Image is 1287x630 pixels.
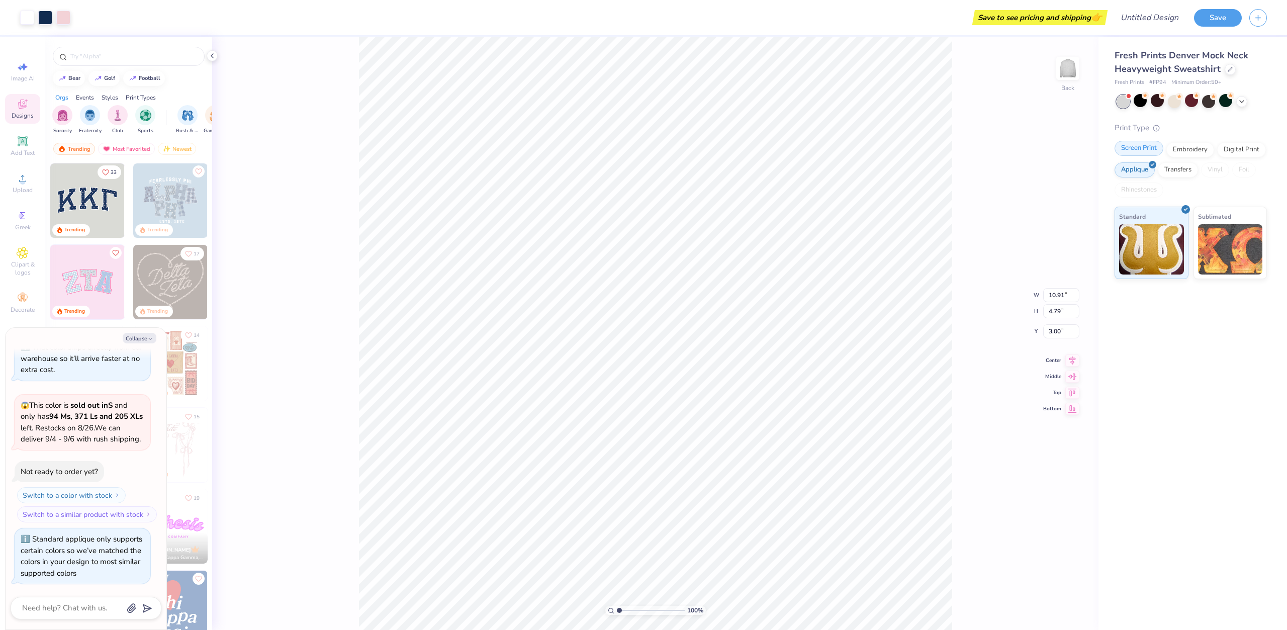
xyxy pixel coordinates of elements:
button: Collapse [123,333,156,343]
img: most_fav.gif [103,145,111,152]
span: This color is and only has left . Restocks on 8/26. We can deliver 9/4 - 9/6 with rush shipping. [21,400,143,444]
span: Clipart & logos [5,260,40,277]
span: Center [1043,357,1061,364]
img: Newest.gif [162,145,170,152]
span: Kappa Kappa Gamma, [GEOGRAPHIC_DATA][US_STATE] [149,554,204,562]
div: Print Types [126,93,156,102]
div: Foil [1232,162,1256,177]
img: trend_line.gif [94,75,102,81]
img: 6de2c09e-6ade-4b04-8ea6-6dac27e4729e [133,326,208,401]
img: a3f22b06-4ee5-423c-930f-667ff9442f68 [207,163,282,238]
span: Designs [12,112,34,120]
img: edfb13fc-0e43-44eb-bea2-bf7fc0dd67f9 [124,163,199,238]
div: Styles [102,93,118,102]
img: d12a98c7-f0f7-4345-bf3a-b9f1b718b86e [207,408,282,482]
button: Like [193,165,205,177]
button: football [123,71,165,86]
img: 83dda5b0-2158-48ca-832c-f6b4ef4c4536 [133,408,208,482]
div: Trending [64,226,85,234]
img: d12c9beb-9502-45c7-ae94-40b97fdd6040 [124,326,199,401]
img: topCreatorCrown.gif [191,545,199,553]
button: Save [1194,9,1242,27]
span: Rush & Bid [176,127,199,135]
img: e5c25cba-9be7-456f-8dc7-97e2284da968 [133,489,208,564]
button: Like [110,247,122,259]
div: That color ships directly from our warehouse so it’ll arrive faster at no extra cost. [21,342,142,375]
span: # FP94 [1149,78,1166,87]
span: Bottom [1043,405,1061,412]
button: Switch to a similar product with stock [17,506,157,522]
div: Digital Print [1217,142,1266,157]
span: Fresh Prints [1115,78,1144,87]
span: 19 [194,496,200,501]
div: bear [68,75,80,81]
div: Rhinestones [1115,183,1163,198]
img: Switch to a similar product with stock [145,511,151,517]
span: 100 % [687,606,703,615]
div: Screen Print [1115,141,1163,156]
span: 15 [194,414,200,419]
span: Sorority [53,127,72,135]
span: Fresh Prints Denver Mock Neck Heavyweight Sweatshirt [1115,49,1248,75]
div: Print Type [1115,122,1267,134]
span: [PERSON_NAME] [149,547,191,554]
img: trend_line.gif [129,75,137,81]
div: Trending [53,143,95,155]
img: Game Day Image [210,110,221,121]
div: filter for Fraternity [79,105,102,135]
div: Embroidery [1166,142,1214,157]
img: Sublimated [1198,224,1263,275]
div: golf [104,75,115,81]
button: filter button [176,105,199,135]
img: a3be6b59-b000-4a72-aad0-0c575b892a6b [50,326,125,401]
img: ead2b24a-117b-4488-9b34-c08fd5176a7b [207,245,282,319]
div: filter for Club [108,105,128,135]
button: Like [193,573,205,585]
span: Minimum Order: 50 + [1171,78,1222,87]
div: filter for Sports [135,105,155,135]
span: Top [1043,389,1061,396]
button: Like [98,165,121,179]
div: Back [1061,83,1074,93]
span: Sublimated [1198,211,1231,222]
img: 9980f5e8-e6a1-4b4a-8839-2b0e9349023c [50,245,125,319]
span: 17 [194,251,200,256]
button: filter button [79,105,102,135]
span: Sports [138,127,153,135]
img: 5ee11766-d822-42f5-ad4e-763472bf8dcf [124,245,199,319]
button: filter button [108,105,128,135]
span: 33 [111,170,117,175]
span: Game Day [204,127,227,135]
span: Club [112,127,123,135]
button: filter button [204,105,227,135]
span: Fraternity [79,127,102,135]
img: Rush & Bid Image [182,110,194,121]
button: bear [53,71,85,86]
div: Events [76,93,94,102]
img: Fraternity Image [84,110,96,121]
div: filter for Rush & Bid [176,105,199,135]
div: Trending [64,308,85,315]
button: Like [180,491,204,505]
img: trend_line.gif [58,75,66,81]
span: Standard [1119,211,1146,222]
img: Sports Image [140,110,151,121]
button: filter button [135,105,155,135]
img: 3b9aba4f-e317-4aa7-a679-c95a879539bd [50,163,125,238]
button: Like [180,410,204,423]
img: 190a3832-2857-43c9-9a52-6d493f4406b1 [207,489,282,564]
div: Transfers [1158,162,1198,177]
strong: sold out in S [70,400,113,410]
div: football [139,75,160,81]
div: Applique [1115,162,1155,177]
img: trending.gif [58,145,66,152]
span: Decorate [11,306,35,314]
span: Upload [13,186,33,194]
input: Try "Alpha" [69,51,198,61]
input: Untitled Design [1113,8,1186,28]
div: Not ready to order yet? [21,467,98,477]
span: 14 [194,333,200,338]
div: Newest [158,143,196,155]
span: Greek [15,223,31,231]
span: 👉 [1091,11,1102,23]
